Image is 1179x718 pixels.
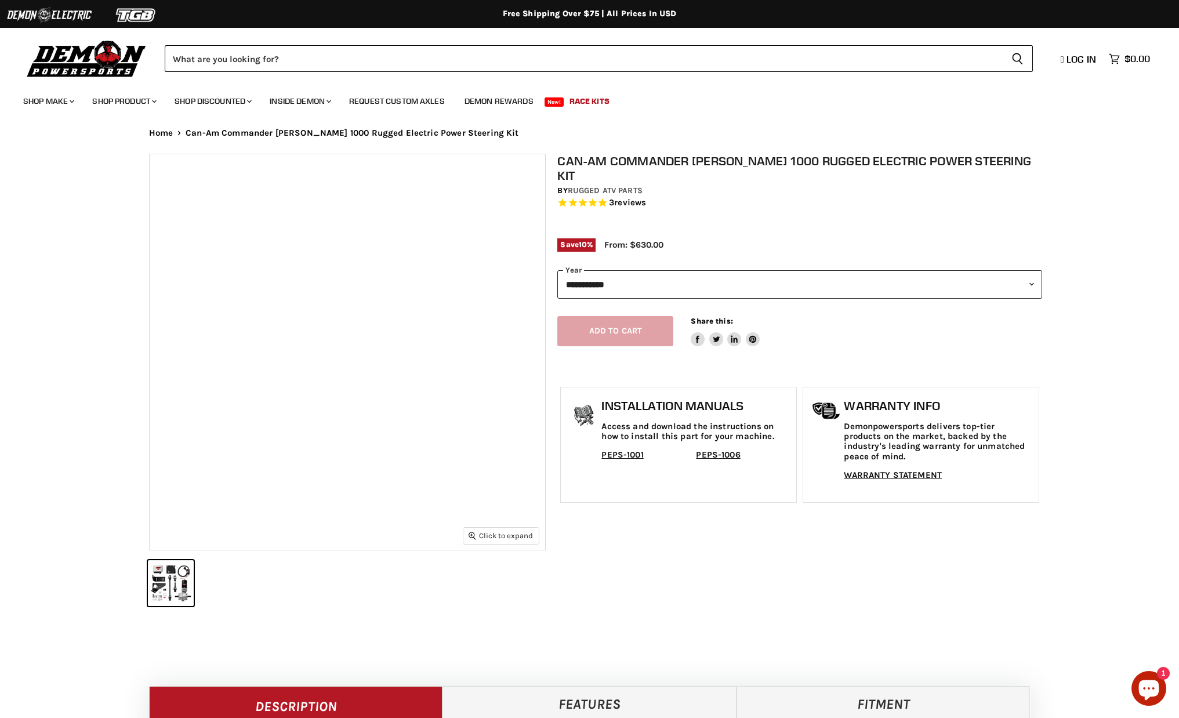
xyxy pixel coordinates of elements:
span: Can-Am Commander [PERSON_NAME] 1000 Rugged Electric Power Steering Kit [186,128,519,138]
span: Save % [557,238,596,251]
span: reviews [614,198,646,208]
form: Product [165,45,1033,72]
a: Inside Demon [261,89,338,113]
span: 3 reviews [609,198,646,208]
span: $0.00 [1124,53,1150,64]
a: Rugged ATV Parts [568,186,643,195]
a: Log in [1055,54,1103,64]
button: Search [1002,45,1033,72]
img: install_manual-icon.png [569,402,598,431]
select: year [557,270,1042,299]
aside: Share this: [691,316,760,347]
img: warranty-icon.png [812,402,841,420]
h1: Can-Am Commander [PERSON_NAME] 1000 Rugged Electric Power Steering Kit [557,154,1042,183]
a: PEPS-1006 [696,449,740,460]
img: Demon Powersports [23,38,150,79]
a: WARRANTY STATEMENT [844,470,942,480]
a: Home [149,128,173,138]
span: Log in [1066,53,1096,65]
span: New! [545,97,564,107]
ul: Main menu [14,85,1147,113]
p: Access and download the instructions on how to install this part for your machine. [601,422,790,442]
h1: Installation Manuals [601,399,790,413]
h1: Warranty Info [844,399,1033,413]
a: $0.00 [1103,50,1156,67]
a: Race Kits [561,89,618,113]
img: Demon Electric Logo 2 [6,4,93,26]
input: Search [165,45,1002,72]
span: Click to expand [469,531,533,540]
a: Shop Make [14,89,81,113]
span: 10 [579,240,587,249]
button: Click to expand [463,528,539,543]
a: Request Custom Axles [340,89,454,113]
button: IMAGE thumbnail [148,560,194,606]
div: by [557,184,1042,197]
a: Shop Product [84,89,164,113]
div: Free Shipping Over $75 | All Prices In USD [126,9,1054,19]
span: Share this: [691,317,732,325]
a: Shop Discounted [166,89,259,113]
p: Demonpowersports delivers top-tier products on the market, backed by the industry's leading warra... [844,422,1033,462]
nav: Breadcrumbs [126,128,1054,138]
img: TGB Logo 2 [93,4,180,26]
inbox-online-store-chat: Shopify online store chat [1128,671,1170,709]
span: From: $630.00 [604,240,663,250]
span: Rated 5.0 out of 5 stars 3 reviews [557,197,1042,209]
a: PEPS-1001 [601,449,643,460]
a: Demon Rewards [456,89,542,113]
